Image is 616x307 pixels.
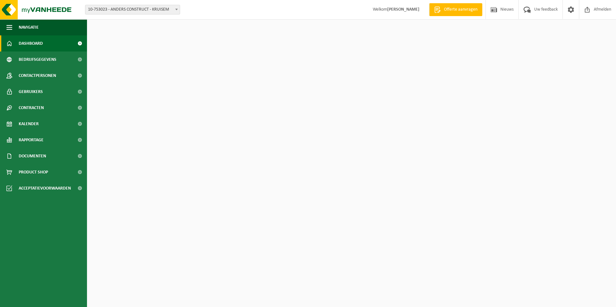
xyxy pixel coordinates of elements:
strong: [PERSON_NAME] [387,7,419,12]
span: Contracten [19,100,44,116]
span: Dashboard [19,35,43,51]
span: Contactpersonen [19,68,56,84]
span: Rapportage [19,132,43,148]
span: Documenten [19,148,46,164]
span: Navigatie [19,19,39,35]
span: Offerte aanvragen [442,6,479,13]
span: Gebruikers [19,84,43,100]
span: Bedrijfsgegevens [19,51,56,68]
span: Product Shop [19,164,48,180]
a: Offerte aanvragen [429,3,482,16]
span: Kalender [19,116,39,132]
span: Acceptatievoorwaarden [19,180,71,196]
span: 10-753023 - ANDERS CONSTRUCT - KRUISEM [85,5,180,14]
